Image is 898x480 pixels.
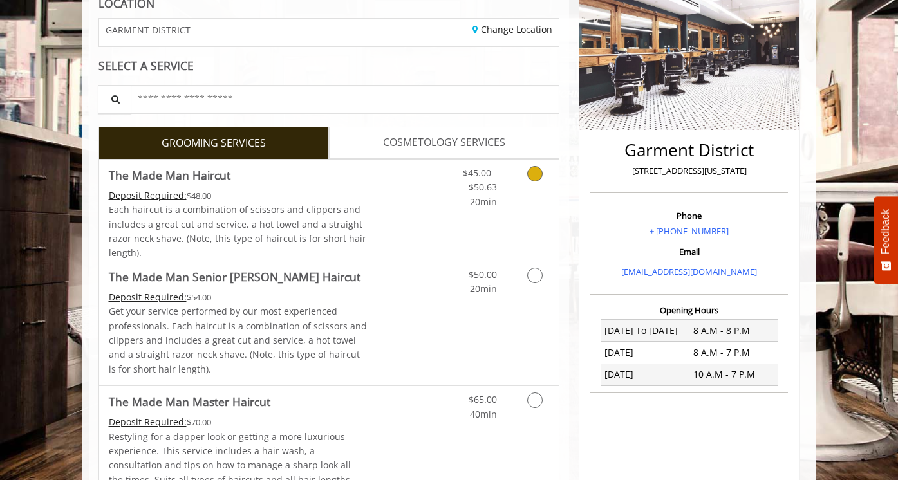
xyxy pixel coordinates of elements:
span: This service needs some Advance to be paid before we block your appointment [109,291,187,303]
div: $54.00 [109,290,368,304]
span: This service needs some Advance to be paid before we block your appointment [109,189,187,201]
td: [DATE] To [DATE] [601,320,689,342]
span: $65.00 [469,393,497,405]
div: SELECT A SERVICE [98,60,560,72]
span: $45.00 - $50.63 [463,167,497,193]
button: Feedback - Show survey [874,196,898,284]
span: Feedback [880,209,892,254]
h3: Phone [594,211,785,220]
td: 8 A.M - 7 P.M [689,342,778,364]
b: The Made Man Master Haircut [109,392,270,411]
b: The Made Man Haircut [109,166,230,184]
b: The Made Man Senior [PERSON_NAME] Haircut [109,268,360,286]
span: COSMETOLOGY SERVICES [383,134,505,151]
a: Change Location [472,23,552,35]
button: Service Search [98,85,131,114]
td: [DATE] [601,364,689,385]
td: 10 A.M - 7 P.M [689,364,778,385]
span: $50.00 [469,268,497,281]
td: 8 A.M - 8 P.M [689,320,778,342]
h3: Opening Hours [590,306,788,315]
a: + [PHONE_NUMBER] [650,225,729,237]
p: [STREET_ADDRESS][US_STATE] [594,164,785,178]
span: This service needs some Advance to be paid before we block your appointment [109,416,187,428]
span: Each haircut is a combination of scissors and clippers and includes a great cut and service, a ho... [109,203,366,259]
span: 40min [470,408,497,420]
td: [DATE] [601,342,689,364]
a: [EMAIL_ADDRESS][DOMAIN_NAME] [621,266,757,277]
span: 20min [470,282,497,295]
span: GARMENT DISTRICT [106,25,191,35]
h2: Garment District [594,141,785,160]
h3: Email [594,247,785,256]
div: $70.00 [109,415,368,429]
span: GROOMING SERVICES [162,135,266,152]
span: 20min [470,196,497,208]
p: Get your service performed by our most experienced professionals. Each haircut is a combination o... [109,304,368,376]
div: $48.00 [109,189,368,203]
